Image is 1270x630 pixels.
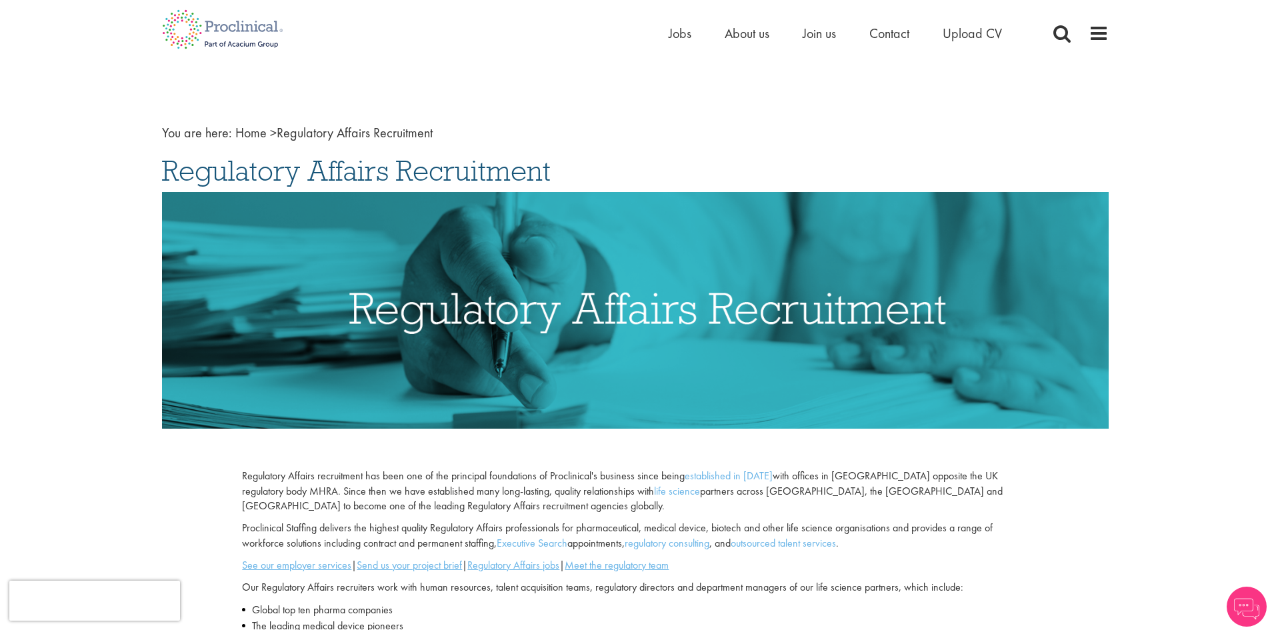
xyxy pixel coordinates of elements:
[497,536,567,550] a: Executive Search
[162,124,232,141] span: You are here:
[242,558,1027,573] p: | | |
[357,558,462,572] a: Send us your project brief
[669,25,691,42] a: Jobs
[467,558,559,572] a: Regulatory Affairs jobs
[731,536,836,550] a: outsourced talent services
[162,192,1109,429] img: Regulatory Affairs Recruitment
[235,124,433,141] span: Regulatory Affairs Recruitment
[242,580,1027,595] p: Our Regulatory Affairs recruiters work with human resources, talent acquisition teams, regulatory...
[869,25,909,42] a: Contact
[235,124,267,141] a: breadcrumb link to Home
[943,25,1002,42] a: Upload CV
[685,469,773,483] a: established in [DATE]
[270,124,277,141] span: >
[242,521,1027,551] p: Proclinical Staffing delivers the highest quality Regulatory Affairs professionals for pharmaceut...
[565,558,669,572] a: Meet the regulatory team
[242,469,1027,515] p: Regulatory Affairs recruitment has been one of the principal foundations of Proclinical's busines...
[162,153,551,189] span: Regulatory Affairs Recruitment
[1227,587,1267,627] img: Chatbot
[803,25,836,42] a: Join us
[242,558,351,572] a: See our employer services
[725,25,769,42] a: About us
[9,581,180,621] iframe: reCAPTCHA
[625,536,709,550] a: regulatory consulting
[242,602,1027,618] li: Global top ten pharma companies
[654,484,700,498] a: life science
